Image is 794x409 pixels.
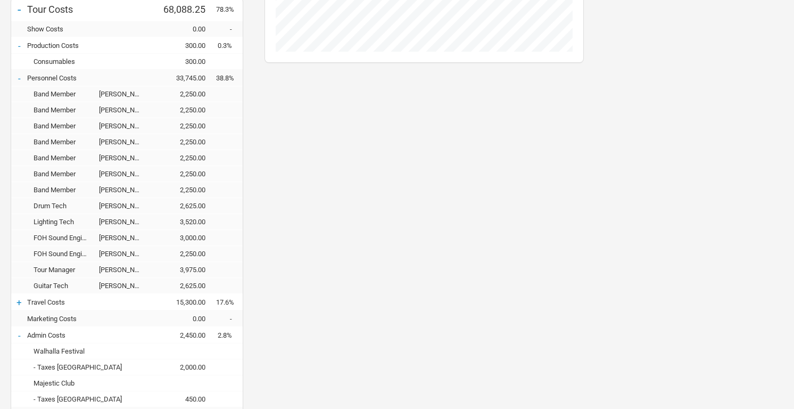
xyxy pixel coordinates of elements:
[27,170,99,178] div: Band Member
[27,282,99,290] div: Guitar Tech
[99,282,152,290] div: Marc Frigg
[152,154,216,162] div: 2,250.00
[27,138,99,146] div: Band Member
[152,298,216,306] div: 15,300.00
[216,74,243,82] div: 38.8%
[27,315,152,323] div: Marketing Costs
[152,25,216,33] div: 0.00
[152,266,216,274] div: 3,975.00
[27,90,99,98] div: Band Member
[99,122,152,130] div: Alain Ackermann
[99,234,152,242] div: Sven Gerber
[99,186,152,194] div: Lea-Sophie Fischer
[152,74,216,82] div: 33,745.00
[27,363,152,371] div: - Taxes Germany
[99,90,152,98] div: Jonas Wolf
[99,170,152,178] div: Rafael Fella
[27,331,152,339] div: Admin Costs
[152,4,216,15] div: 68,088.25
[27,266,99,274] div: Tour Manager
[216,42,243,50] div: 0.3%
[11,330,27,341] div: -
[27,122,99,130] div: Band Member
[99,202,152,210] div: Jann Hillrichs
[152,250,216,258] div: 2,250.00
[99,154,152,162] div: Nils Fischer
[11,73,27,84] div: -
[27,202,99,210] div: Drum Tech
[216,315,243,323] div: -
[27,154,99,162] div: Band Member
[27,186,99,194] div: Band Member
[152,42,216,50] div: 300.00
[27,347,152,355] div: Walhalla Festival
[99,218,152,226] div: Lutz Neemann
[11,40,27,51] div: -
[152,122,216,130] div: 2,250.00
[27,58,152,66] div: Consumables
[27,4,152,15] div: Tour Costs
[152,106,216,114] div: 2,250.00
[27,218,99,226] div: Lighting Tech
[99,138,152,146] div: Fabienne Erni
[27,298,152,306] div: Travel Costs
[27,74,152,82] div: Personnel Costs
[216,25,243,33] div: -
[152,202,216,210] div: 2,625.00
[152,315,216,323] div: 0.00
[27,379,152,387] div: Majestic Club
[99,106,152,114] div: Kay Brem
[216,298,243,306] div: 17.6%
[152,282,216,290] div: 2,625.00
[11,297,27,308] div: +
[27,25,152,33] div: Show Costs
[152,90,216,98] div: 2,250.00
[152,395,216,403] div: 450.00
[152,58,216,66] div: 300.00
[152,363,216,371] div: 2,000.00
[27,42,152,50] div: Production Costs
[99,250,152,258] div: Anton Dobrovskiy
[27,250,99,258] div: FOH Sound Engineer
[216,5,243,13] div: 78.3%
[99,266,152,274] div: Tanya Gavrancic
[27,395,152,403] div: - Taxes Slovakia
[27,106,99,114] div: Band Member
[152,218,216,226] div: 3,520.00
[152,138,216,146] div: 2,250.00
[27,234,99,242] div: FOH Sound Engineer
[11,2,27,17] div: -
[152,331,216,339] div: 2,450.00
[216,331,243,339] div: 2.8%
[152,186,216,194] div: 2,250.00
[152,170,216,178] div: 2,250.00
[152,234,216,242] div: 3,000.00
